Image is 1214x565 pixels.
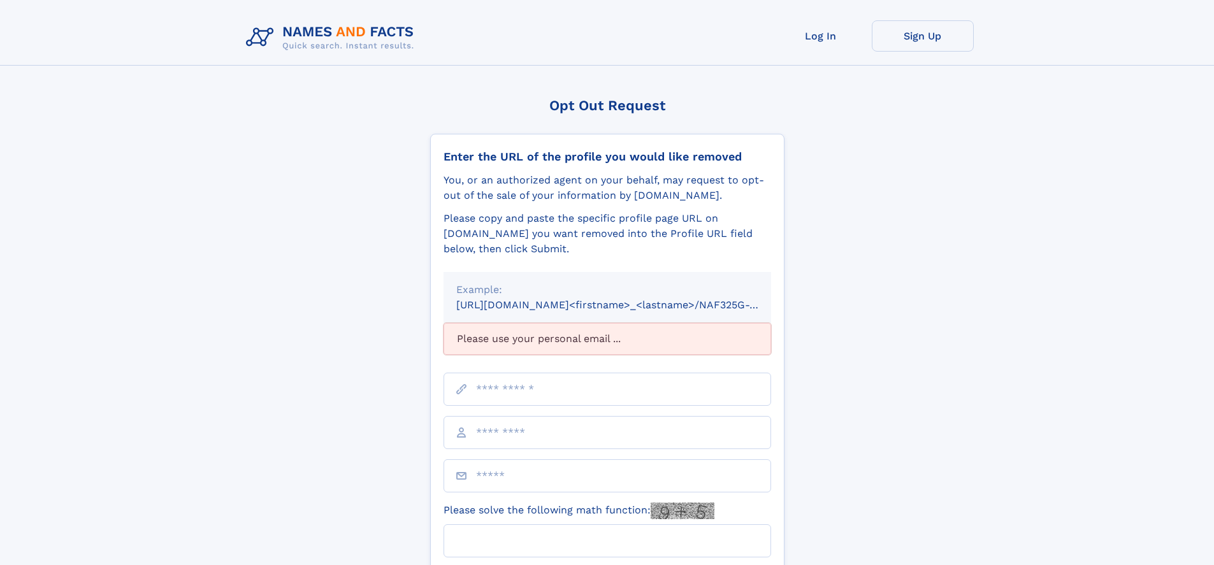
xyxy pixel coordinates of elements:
div: Opt Out Request [430,97,784,113]
div: You, or an authorized agent on your behalf, may request to opt-out of the sale of your informatio... [444,173,771,203]
div: Enter the URL of the profile you would like removed [444,150,771,164]
div: Example: [456,282,758,297]
label: Please solve the following math function: [444,503,714,519]
img: Logo Names and Facts [241,20,424,55]
a: Sign Up [872,20,974,52]
div: Please copy and paste the specific profile page URL on [DOMAIN_NAME] you want removed into the Pr... [444,211,771,257]
div: Please use your personal email ... [444,323,771,355]
small: [URL][DOMAIN_NAME]<firstname>_<lastname>/NAF325G-xxxxxxxx [456,299,795,311]
a: Log In [770,20,872,52]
